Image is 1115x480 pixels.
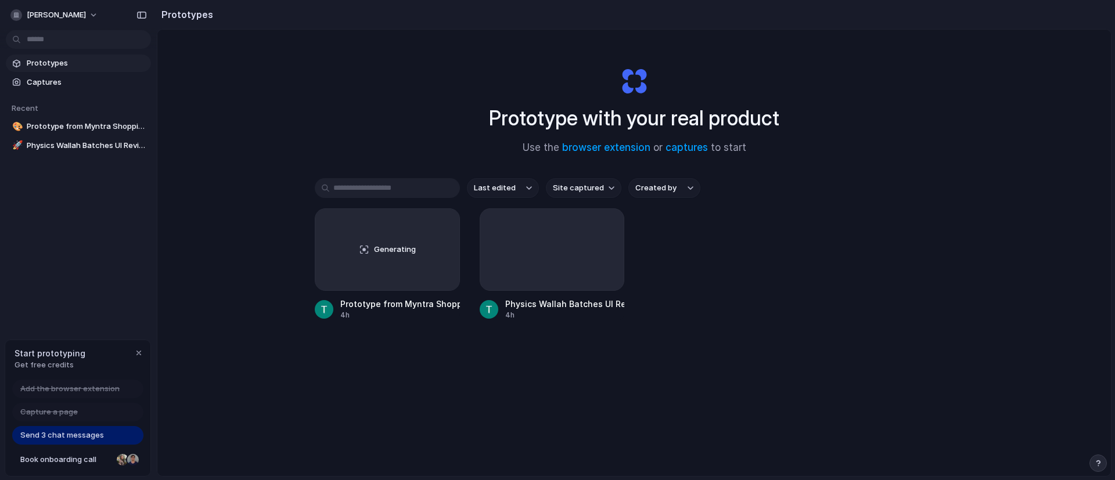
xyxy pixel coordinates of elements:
[635,182,677,194] span: Created by
[15,359,85,371] span: Get free credits
[126,453,140,467] div: Christian Iacullo
[480,208,625,320] a: Physics Wallah Batches UI Revision4h
[12,120,20,133] div: 🎨
[27,140,146,151] span: Physics Wallah Batches UI Revision
[6,118,151,135] a: 🎨Prototype from Myntra Shopping
[505,298,625,310] div: Physics Wallah Batches UI Revision
[467,178,539,198] button: Last edited
[116,453,130,467] div: Nicole Kubica
[546,178,621,198] button: Site captured
[27,57,146,69] span: Prototypes
[15,347,85,359] span: Start prototyping
[10,121,22,132] button: 🎨
[27,121,146,132] span: Prototype from Myntra Shopping
[157,8,213,21] h2: Prototypes
[523,140,746,156] span: Use the or to start
[27,77,146,88] span: Captures
[474,182,516,194] span: Last edited
[340,310,460,320] div: 4h
[12,103,38,113] span: Recent
[553,182,604,194] span: Site captured
[12,139,20,152] div: 🚀
[6,6,104,24] button: [PERSON_NAME]
[628,178,700,198] button: Created by
[666,142,708,153] a: captures
[20,454,112,465] span: Book onboarding call
[20,383,120,395] span: Add the browser extension
[6,74,151,91] a: Captures
[27,9,86,21] span: [PERSON_NAME]
[505,310,625,320] div: 4h
[20,430,104,441] span: Send 3 chat messages
[562,142,650,153] a: browser extension
[315,208,460,320] a: GeneratingPrototype from Myntra Shopping4h
[12,450,143,469] a: Book onboarding call
[6,137,151,154] a: 🚀Physics Wallah Batches UI Revision
[20,406,78,418] span: Capture a page
[489,103,779,133] h1: Prototype with your real product
[6,55,151,72] a: Prototypes
[340,298,460,310] div: Prototype from Myntra Shopping
[10,140,22,151] button: 🚀
[374,244,416,255] span: Generating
